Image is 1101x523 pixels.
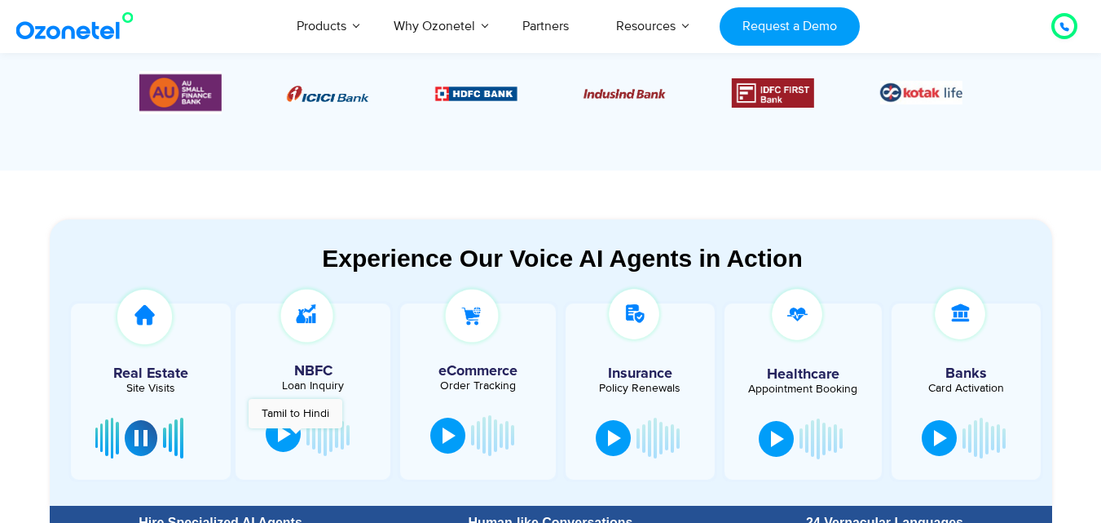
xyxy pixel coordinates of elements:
[732,78,814,108] img: Picture12.png
[435,86,517,100] img: Picture9.png
[584,89,666,99] img: Picture10.png
[244,364,382,379] h5: NBFC
[737,383,870,395] div: Appointment Booking
[574,383,707,394] div: Policy Renewals
[737,367,870,382] h5: Healthcare
[900,366,1033,381] h5: Banks
[574,366,707,381] h5: Insurance
[287,83,369,103] div: 1 / 6
[79,366,222,381] h5: Real Estate
[408,380,547,392] div: Order Tracking
[732,78,814,108] div: 4 / 6
[408,364,547,379] h5: eCommerce
[584,83,666,103] div: 3 / 6
[880,81,962,104] img: Picture26.jpg
[139,71,221,114] img: Picture13.png
[900,383,1033,394] div: Card Activation
[79,383,222,394] div: Site Visits
[139,71,962,114] div: Image Carousel
[880,81,962,104] div: 5 / 6
[244,380,382,392] div: Loan Inquiry
[66,244,1059,273] div: Experience Our Voice AI Agents in Action
[720,7,859,46] a: Request a Demo
[287,86,369,102] img: Picture8.png
[435,83,517,103] div: 2 / 6
[139,71,221,114] div: 6 / 6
